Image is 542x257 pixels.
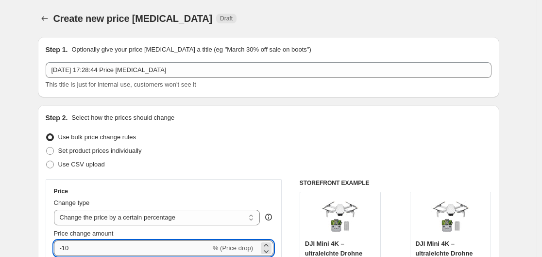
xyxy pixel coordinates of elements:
p: Select how the prices should change [71,113,174,123]
span: Use bulk price change rules [58,133,136,141]
div: help [264,212,273,222]
span: % (Price drop) [213,244,253,252]
span: Create new price [MEDICAL_DATA] [53,13,213,24]
input: 30% off holiday sale [46,62,491,78]
span: Set product prices individually [58,147,142,154]
span: Change type [54,199,90,206]
img: 61WJJIK_AGL_80x.jpg [321,197,359,236]
h2: Step 1. [46,45,68,55]
span: This title is just for internal use, customers won't see it [46,81,196,88]
span: Draft [220,15,233,22]
span: Use CSV upload [58,161,105,168]
h3: Price [54,187,68,195]
span: Price change amount [54,230,114,237]
button: Price change jobs [38,12,51,25]
h2: Step 2. [46,113,68,123]
img: 61WJJIK_AGL_80x.jpg [431,197,470,236]
h6: STOREFRONT EXAMPLE [300,179,491,187]
p: Optionally give your price [MEDICAL_DATA] a title (eg "March 30% off sale on boots") [71,45,311,55]
input: -15 [54,240,211,256]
